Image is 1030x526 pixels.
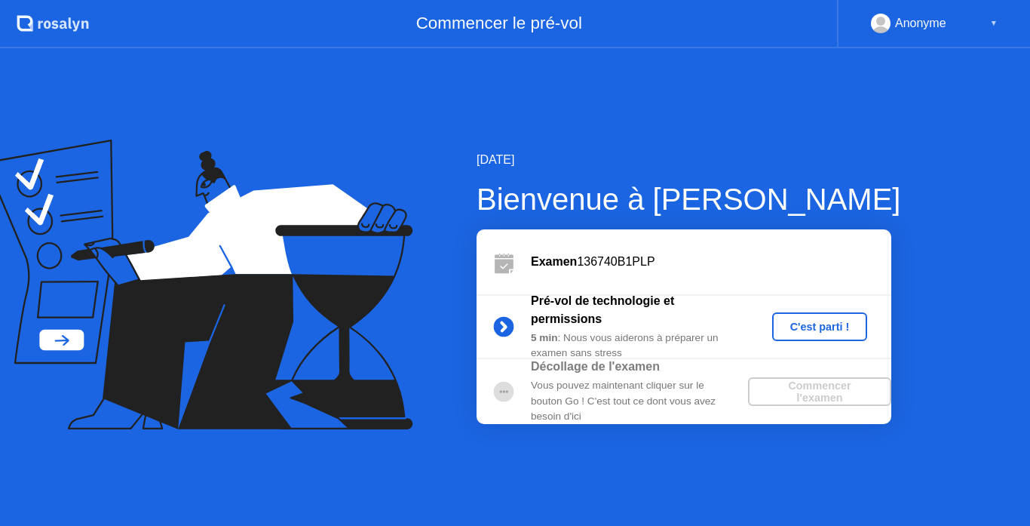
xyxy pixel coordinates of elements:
[778,321,862,333] div: C'est parti !
[531,331,748,361] div: : Nous vous aiderons à préparer un examen sans stress
[477,177,900,222] div: Bienvenue à [PERSON_NAME]
[748,377,891,406] button: Commencer l'examen
[531,253,891,271] div: 136740B1PLP
[477,151,900,169] div: [DATE]
[531,360,660,373] b: Décollage de l'examen
[895,14,946,33] div: Anonyme
[772,312,868,341] button: C'est parti !
[990,14,998,33] div: ▼
[531,255,577,268] b: Examen
[754,380,885,404] div: Commencer l'examen
[531,294,674,325] b: Pré-vol de technologie et permissions
[531,378,748,424] div: Vous pouvez maintenant cliquer sur le bouton Go ! C'est tout ce dont vous avez besoin d'ici
[531,332,558,343] b: 5 min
